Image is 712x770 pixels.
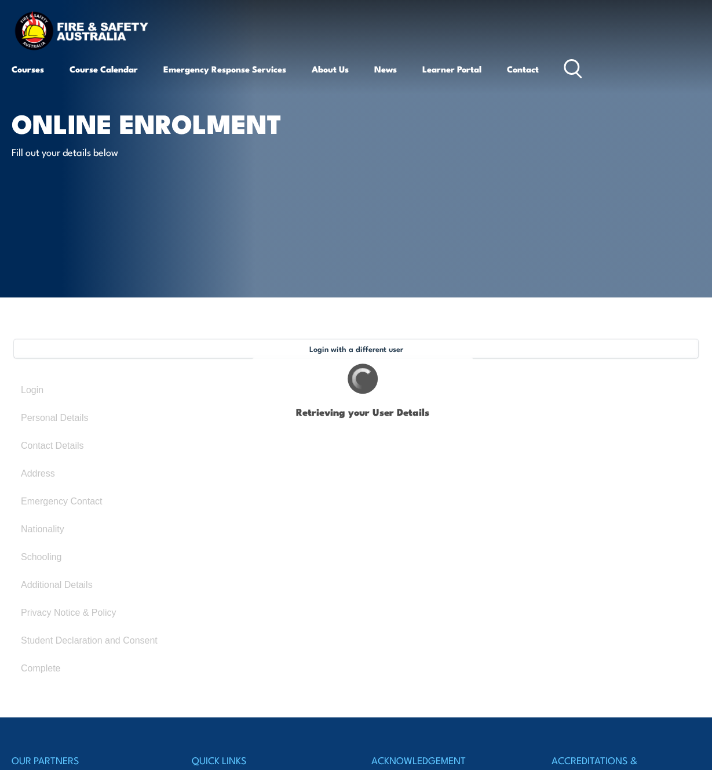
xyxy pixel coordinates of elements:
span: Login with a different user [309,344,403,353]
h1: Retrieving your User Details [258,400,467,423]
a: Learner Portal [422,55,481,83]
h4: OUR PARTNERS [12,752,161,768]
a: About Us [312,55,349,83]
a: News [374,55,397,83]
a: Courses [12,55,44,83]
h4: QUICK LINKS [192,752,341,768]
h1: Online Enrolment [12,111,298,134]
a: Course Calendar [70,55,138,83]
p: Fill out your details below [12,145,223,158]
a: Emergency Response Services [163,55,286,83]
h4: ACKNOWLEDGEMENT [371,752,521,768]
a: Contact [507,55,539,83]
